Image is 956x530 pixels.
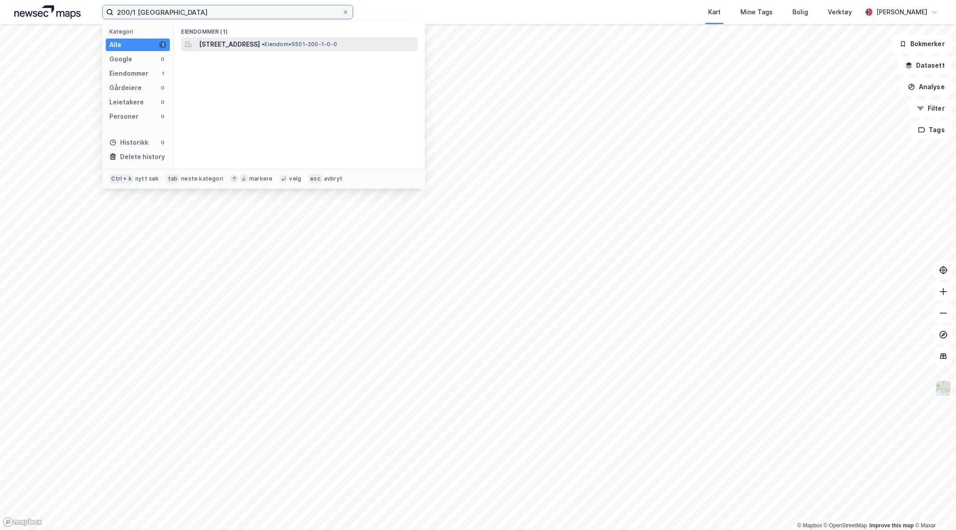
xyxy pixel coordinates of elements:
[892,35,952,53] button: Bokmerker
[869,522,914,529] a: Improve this map
[14,5,81,19] img: logo.a4113a55bc3d86da70a041830d287a7e.svg
[135,175,159,182] div: nytt søk
[181,175,223,182] div: neste kategori
[159,41,166,48] div: 1
[911,121,952,139] button: Tags
[159,84,166,91] div: 0
[289,175,301,182] div: velg
[109,137,148,148] div: Historikk
[159,70,166,77] div: 1
[109,54,132,65] div: Google
[159,139,166,146] div: 0
[109,28,170,35] div: Kategori
[249,175,273,182] div: markere
[308,174,322,183] div: esc
[109,39,121,50] div: Alle
[262,41,337,48] span: Eiendom • 5501-200-1-0-0
[900,78,952,96] button: Analyse
[109,97,144,108] div: Leietakere
[109,68,148,79] div: Eiendommer
[166,174,180,183] div: tab
[792,7,808,17] div: Bolig
[740,7,773,17] div: Mine Tags
[876,7,927,17] div: [PERSON_NAME]
[935,380,952,397] img: Z
[797,522,822,529] a: Mapbox
[909,99,952,117] button: Filter
[120,151,165,162] div: Delete history
[109,111,138,122] div: Personer
[324,175,342,182] div: avbryt
[109,174,134,183] div: Ctrl + k
[113,5,342,19] input: Søk på adresse, matrikkel, gårdeiere, leietakere eller personer
[824,522,867,529] a: OpenStreetMap
[911,487,956,530] div: Kontrollprogram for chat
[262,41,264,47] span: •
[199,39,260,50] span: [STREET_ADDRESS]
[159,113,166,120] div: 0
[828,7,852,17] div: Verktøy
[109,82,142,93] div: Gårdeiere
[898,56,952,74] button: Datasett
[174,21,425,37] div: Eiendommer (1)
[911,487,956,530] iframe: Chat Widget
[708,7,721,17] div: Kart
[159,56,166,63] div: 0
[159,99,166,106] div: 0
[3,517,42,527] a: Mapbox homepage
